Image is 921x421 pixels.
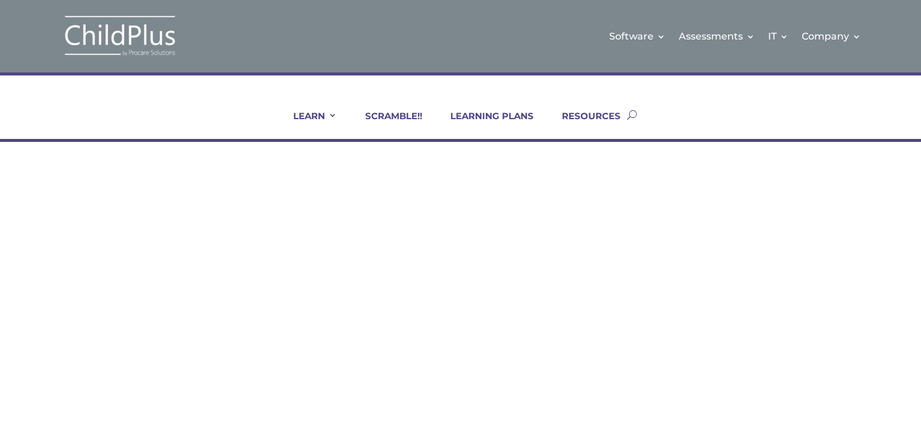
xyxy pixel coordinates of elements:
a: Assessments [679,12,755,60]
a: IT [768,12,788,60]
a: Company [802,12,861,60]
a: RESOURCES [547,110,621,139]
a: Software [609,12,666,60]
a: LEARN [278,110,337,139]
a: SCRAMBLE!! [350,110,422,139]
a: LEARNING PLANS [435,110,534,139]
